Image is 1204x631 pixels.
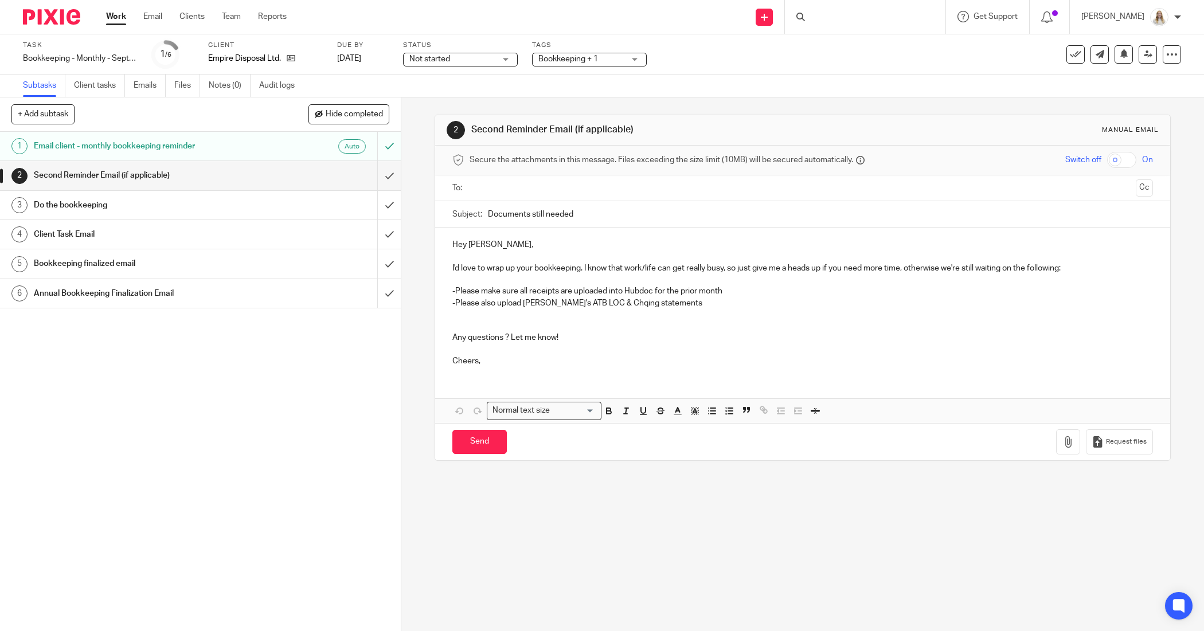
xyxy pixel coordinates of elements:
a: Reports [258,11,287,22]
a: Client tasks [74,75,125,97]
div: 1 [11,138,28,154]
div: 5 [11,256,28,272]
p: -Please make sure all receipts are uploaded into Hubdoc for the prior month [452,285,1152,297]
span: On [1142,154,1153,166]
a: Emails [134,75,166,97]
label: Client [208,41,323,50]
span: Request files [1106,437,1147,446]
a: Work [106,11,126,22]
a: Audit logs [259,75,303,97]
label: Task [23,41,138,50]
span: Not started [409,55,450,63]
h1: Bookkeeping finalized email [34,255,255,272]
label: To: [452,182,465,194]
p: I'd love to wrap up your bookkeeping. I know that work/life can get really busy, so just give me ... [452,262,1152,274]
h1: Do the bookkeeping [34,197,255,214]
p: -Please also upload [PERSON_NAME]'s ATB LOC & Chqing statements [452,297,1152,309]
h1: Second Reminder Email (if applicable) [471,124,827,136]
img: Headshot%2011-2024%20white%20background%20square%202.JPG [1150,8,1168,26]
p: Cheers, [452,344,1152,367]
label: Tags [532,41,647,50]
input: Send [452,430,507,454]
p: Empire Disposal Ltd. [208,53,281,64]
button: Request files [1086,429,1152,455]
span: Switch off [1065,154,1101,166]
h1: Email client - monthly bookkeeping reminder [34,138,255,155]
label: Due by [337,41,389,50]
h1: Client Task Email [34,226,255,243]
h1: Annual Bookkeeping Finalization Email [34,285,255,302]
p: Any questions ? Let me know! [452,332,1152,343]
span: Normal text size [490,405,552,417]
div: 3 [11,197,28,213]
div: Search for option [487,402,601,420]
span: [DATE] [337,54,361,62]
input: Search for option [553,405,595,417]
label: Status [403,41,518,50]
span: Get Support [974,13,1018,21]
a: Notes (0) [209,75,251,97]
label: Subject: [452,209,482,220]
button: + Add subtask [11,104,75,124]
h1: Second Reminder Email (if applicable) [34,167,255,184]
div: 4 [11,226,28,242]
a: Files [174,75,200,97]
div: 1 [160,48,171,61]
a: Subtasks [23,75,65,97]
p: Hey [PERSON_NAME], [452,239,1152,250]
img: Pixie [23,9,80,25]
div: Auto [338,139,366,154]
span: Bookkeeping + 1 [538,55,598,63]
button: Cc [1136,179,1153,197]
small: /6 [165,52,171,58]
a: Team [222,11,241,22]
div: 6 [11,285,28,301]
span: Secure the attachments in this message. Files exceeding the size limit (10MB) will be secured aut... [470,154,853,166]
div: 2 [447,121,465,139]
span: Hide completed [326,110,383,119]
button: Hide completed [308,104,389,124]
div: Manual email [1102,126,1159,135]
a: Email [143,11,162,22]
div: 2 [11,168,28,184]
a: Clients [179,11,205,22]
p: [PERSON_NAME] [1081,11,1144,22]
div: Bookkeeping - Monthly - September [23,53,138,64]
